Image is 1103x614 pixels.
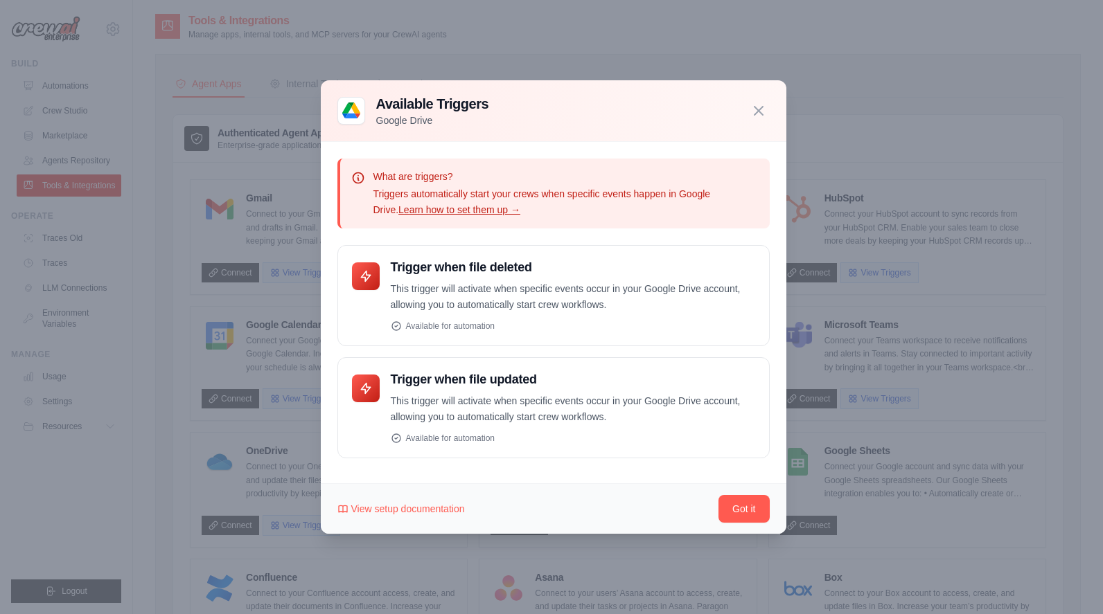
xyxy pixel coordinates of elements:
p: What are triggers? [373,170,759,183]
img: Google Drive [337,97,365,125]
p: This trigger will activate when specific events occur in your Google Drive account, allowing you ... [391,393,755,425]
p: Triggers automatically start your crews when specific events happen in Google Drive. [373,186,759,218]
div: Available for automation [391,320,755,332]
h4: Trigger when file deleted [391,260,755,276]
button: Got it [718,495,769,523]
p: Google Drive [376,114,489,127]
a: Learn how to set them up → [398,204,520,215]
a: View setup documentation [337,502,465,516]
h4: Trigger when file updated [391,372,755,388]
h3: Available Triggers [376,94,489,114]
span: View setup documentation [351,502,465,516]
div: Available for automation [391,433,755,444]
p: This trigger will activate when specific events occur in your Google Drive account, allowing you ... [391,281,755,313]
